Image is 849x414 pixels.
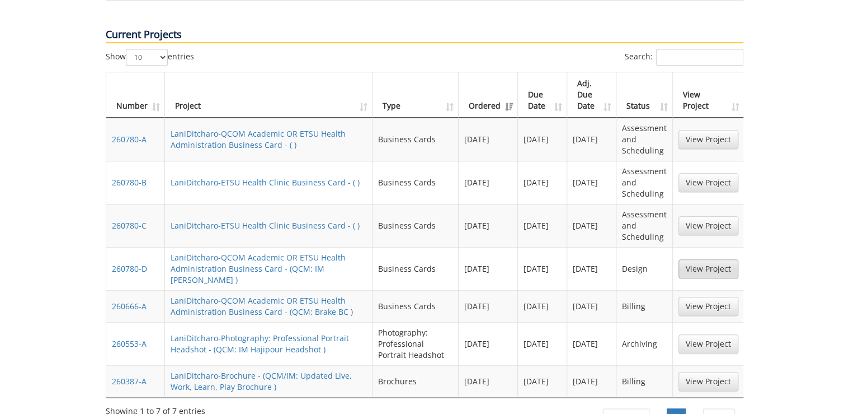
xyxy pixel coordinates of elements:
td: [DATE] [518,247,567,290]
label: Show entries [106,49,194,66]
td: Archiving [616,322,673,365]
input: Search: [656,49,743,66]
td: [DATE] [567,322,616,365]
td: Brochures [372,365,459,397]
td: Assessment and Scheduling [616,204,673,247]
td: [DATE] [518,161,567,204]
td: [DATE] [459,290,518,322]
td: [DATE] [459,247,518,290]
th: Project: activate to sort column ascending [165,72,372,118]
td: Business Cards [372,118,459,161]
td: [DATE] [567,118,616,161]
th: Adj. Due Date: activate to sort column ascending [567,72,616,118]
td: [DATE] [567,204,616,247]
td: Billing [616,290,673,322]
td: [DATE] [518,290,567,322]
td: [DATE] [567,247,616,290]
a: View Project [678,297,738,316]
th: Status: activate to sort column ascending [616,72,673,118]
a: 260387-A [112,376,147,387]
td: [DATE] [567,365,616,397]
td: Assessment and Scheduling [616,161,673,204]
td: [DATE] [459,365,518,397]
th: Number: activate to sort column ascending [106,72,165,118]
p: Current Projects [106,27,743,43]
select: Showentries [126,49,168,66]
td: [DATE] [518,365,567,397]
td: Assessment and Scheduling [616,118,673,161]
td: [DATE] [459,322,518,365]
td: [DATE] [567,290,616,322]
td: [DATE] [459,118,518,161]
label: Search: [625,49,743,66]
a: View Project [678,334,738,353]
a: View Project [678,372,738,391]
a: LaniDitcharo-Brochure - (QCM/IM: Updated Live, Work, Learn, Play Brochure ) [171,370,352,392]
a: View Project [678,216,738,235]
a: 260666-A [112,301,147,311]
a: View Project [678,130,738,149]
th: Type: activate to sort column ascending [372,72,459,118]
a: LaniDitcharo-ETSU Health Clinic Business Card - ( ) [171,177,360,188]
th: View Project: activate to sort column ascending [673,72,744,118]
td: Business Cards [372,204,459,247]
td: [DATE] [459,204,518,247]
td: Design [616,247,673,290]
td: [DATE] [518,322,567,365]
a: LaniDitcharo-Photography: Professional Portrait Headshot - (QCM: IM Hajipour Headshot ) [171,333,349,355]
th: Ordered: activate to sort column ascending [459,72,518,118]
a: LaniDitcharo-ETSU Health Clinic Business Card - ( ) [171,220,360,231]
td: [DATE] [567,161,616,204]
a: 260553-A [112,338,147,349]
a: 260780-C [112,220,147,231]
a: LaniDitcharo-QCOM Academic OR ETSU Health Administration Business Card - (QCM: Brake BC ) [171,295,353,317]
a: View Project [678,259,738,278]
td: Business Cards [372,247,459,290]
a: LaniDitcharo-QCOM Academic OR ETSU Health Administration Business Card - (QCM: IM [PERSON_NAME] ) [171,252,346,285]
td: [DATE] [518,118,567,161]
td: Photography: Professional Portrait Headshot [372,322,459,365]
a: View Project [678,173,738,192]
th: Due Date: activate to sort column ascending [518,72,567,118]
a: 260780-B [112,177,147,188]
td: Business Cards [372,161,459,204]
a: 260780-D [112,263,147,274]
td: Billing [616,365,673,397]
td: Business Cards [372,290,459,322]
a: LaniDitcharo-QCOM Academic OR ETSU Health Administration Business Card - ( ) [171,128,346,150]
a: 260780-A [112,134,147,145]
td: [DATE] [459,161,518,204]
td: [DATE] [518,204,567,247]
